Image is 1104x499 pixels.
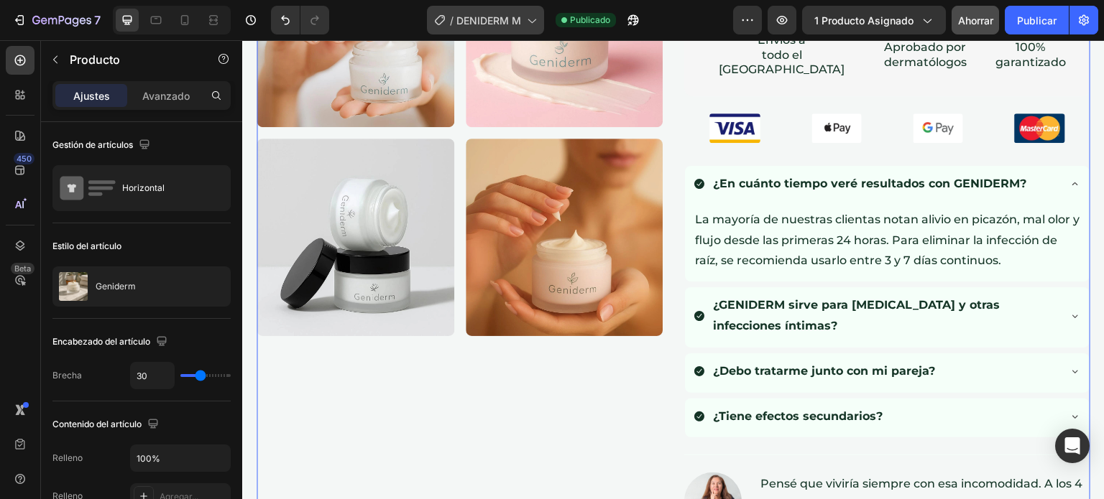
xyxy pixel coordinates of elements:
[131,363,174,388] input: Auto
[471,369,640,383] strong: ¿Tiene efectos secundarios?
[569,73,620,102] img: gempages_572715924684014816-b39e9bf6-ded8-4a24-9568-5bb16223814d.png
[17,154,32,164] font: 450
[70,51,192,68] p: Producto
[94,13,101,27] font: 7
[471,324,693,337] strong: ¿Debo tratarme junto con mi pareja?
[96,281,136,292] font: Geniderm
[570,14,610,25] font: Publicado
[122,182,165,193] font: Horizontal
[52,370,82,381] font: Brecha
[1017,14,1057,27] font: Publicar
[52,419,142,429] font: Contenido del artículo
[52,241,121,251] font: Estilo del artículo
[1055,429,1090,463] div: Abrir Intercom Messenger
[753,15,824,30] p: garantizado
[6,6,107,34] button: 7
[131,445,230,471] input: Auto
[1005,6,1069,34] button: Publicar
[271,6,329,34] div: Deshacer/Rehacer
[958,14,993,27] font: Ahorrar
[814,14,914,27] font: 1 producto asignado
[467,73,518,103] img: gempages_572715924684014816-b6e71fa8-5f1a-4206-ba70-a7d6a9eeabda.png
[456,14,521,27] font: DENIDERM M
[70,52,120,67] font: Producto
[952,6,999,34] button: Ahorrar
[642,15,724,30] p: dermatólogos
[442,432,500,490] img: Alt Image
[52,336,150,347] font: Encabezado del artículo
[52,139,133,150] font: Gestión de artículos
[453,169,837,231] p: La mayoría de nuestras clientas notan alivio en picazón, mal olor y flujo desde las primeras 24 h...
[142,90,190,102] font: Avanzado
[471,258,758,292] strong: ¿GENIDERM sirve para [MEDICAL_DATA] y otras infecciones íntimas?
[73,90,110,102] font: Ajustes
[59,272,88,301] img: imagen de característica del producto
[466,8,613,38] p: todo el [GEOGRAPHIC_DATA]
[471,136,784,150] strong: ¿En cuánto tiempo veré resultados con GENIDERM?
[14,264,31,274] font: Beta
[450,14,454,27] font: /
[802,6,946,34] button: 1 producto asignado
[242,40,1104,499] iframe: Área de diseño
[52,452,83,463] font: Relleno
[518,434,847,495] p: Pensé que viviría siempre con esa incomodidad. A los 4 días de usar GENIDERM, el flujo desapareci...
[772,73,823,103] img: gempages_572715924684014816-b44e3666-e0d7-44b7-8b18-5a9ba38dfc74.png
[671,73,722,102] img: gempages_572715924684014816-82a9be1c-74f1-48b8-8bde-53358e750f6e.png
